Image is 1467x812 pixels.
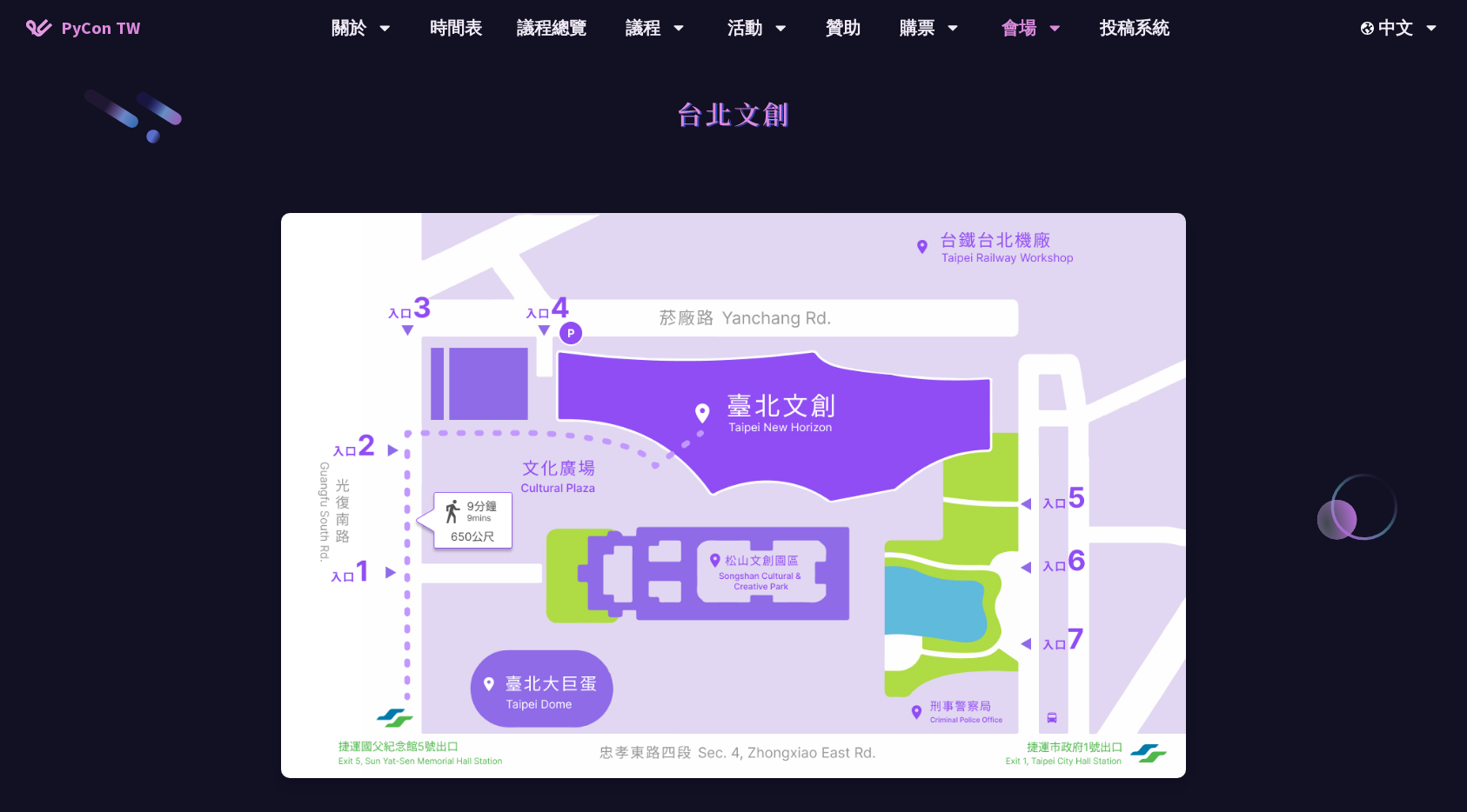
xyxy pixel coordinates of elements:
[9,6,157,50] a: PyCon TW
[61,15,140,41] span: PyCon TW
[26,19,52,37] img: Home icon of PyCon TW 2025
[676,87,791,139] h1: 台北文創
[1361,22,1378,35] img: Locale Icon
[281,213,1186,778] img: 會場地圖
